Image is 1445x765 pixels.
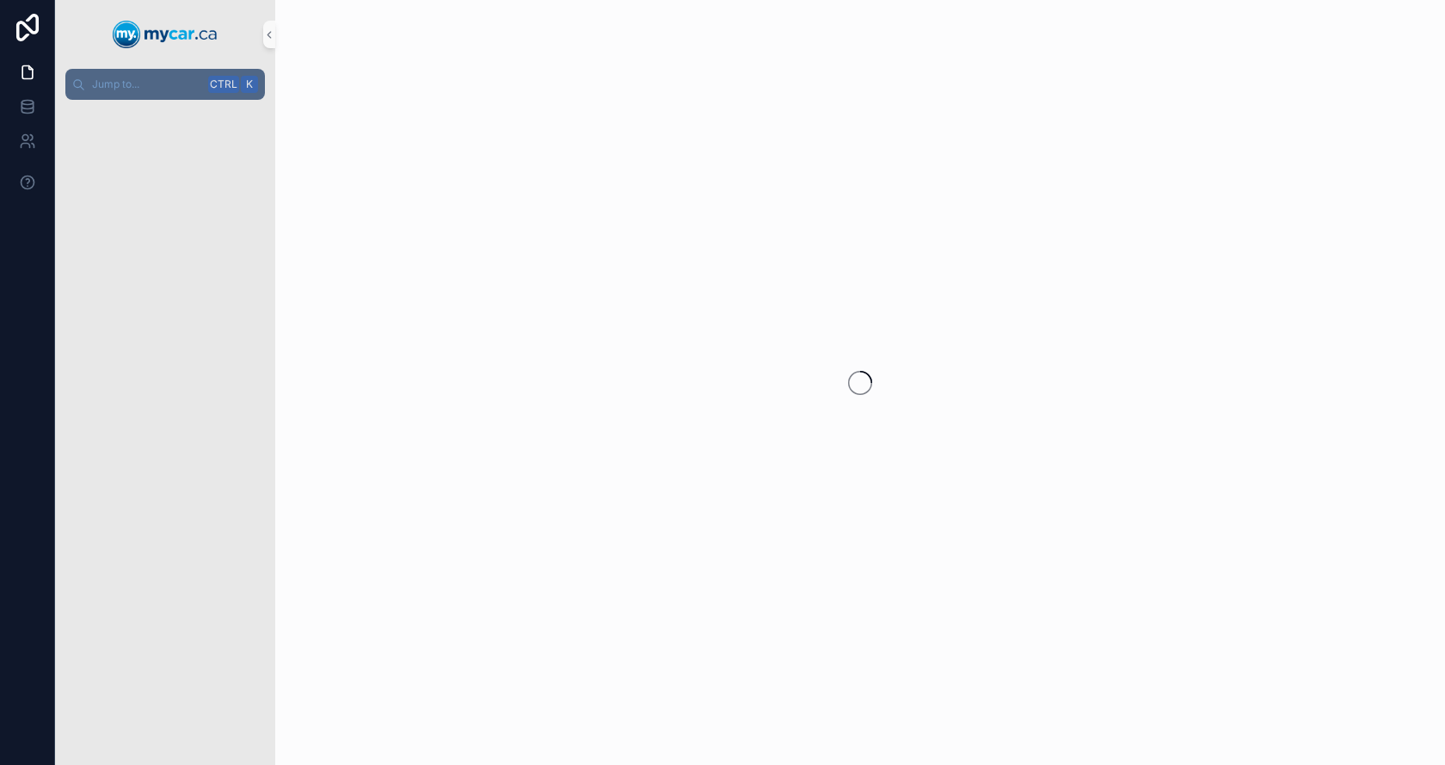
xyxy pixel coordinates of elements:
[92,77,201,91] span: Jump to...
[113,21,218,48] img: App logo
[208,76,239,93] span: Ctrl
[243,77,256,91] span: K
[65,69,265,100] button: Jump to...CtrlK
[55,100,275,131] div: scrollable content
